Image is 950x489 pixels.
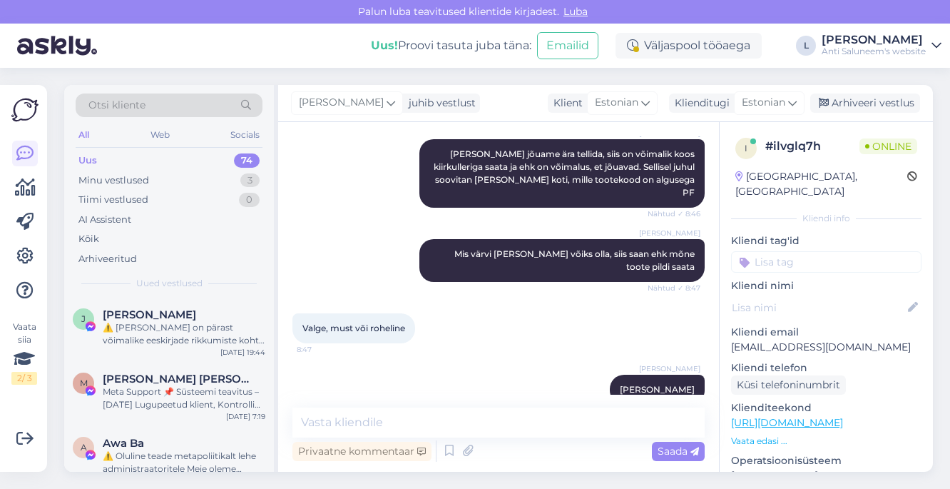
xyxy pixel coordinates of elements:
[297,344,350,355] span: 8:47
[371,37,531,54] div: Proovi tasuta juba täna:
[822,34,941,57] a: [PERSON_NAME]Anti Saluneem's website
[731,453,921,468] p: Operatsioonisüsteem
[234,153,260,168] div: 74
[88,98,145,113] span: Otsi kliente
[616,33,762,59] div: Väljaspool tööaega
[78,153,97,168] div: Uus
[78,193,148,207] div: Tiimi vestlused
[595,95,638,111] span: Estonian
[78,173,149,188] div: Minu vestlused
[240,173,260,188] div: 3
[731,416,843,429] a: [URL][DOMAIN_NAME]
[80,378,88,388] span: M
[559,5,592,18] span: Luba
[765,138,859,155] div: # ilvglq7h
[669,96,730,111] div: Klienditugi
[81,313,86,324] span: J
[136,277,203,290] span: Uued vestlused
[548,96,583,111] div: Klient
[403,96,476,111] div: juhib vestlust
[148,126,173,144] div: Web
[731,435,921,448] p: Vaata edasi ...
[731,325,921,340] p: Kliendi email
[11,372,37,385] div: 2 / 3
[220,347,265,358] div: [DATE] 19:44
[731,233,921,248] p: Kliendi tag'id
[731,375,846,395] div: Küsi telefoninumbrit
[647,208,700,219] span: Nähtud ✓ 8:46
[226,411,265,422] div: [DATE] 7:19
[81,442,87,453] span: A
[103,308,196,321] span: Julia Stagno
[810,94,920,113] div: Arhiveeri vestlus
[103,321,265,347] div: ⚠️ [PERSON_NAME] on pärast võimalike eeskirjade rikkumiste kohta käivat teavitust lisatud ajutist...
[647,283,700,293] span: Nähtud ✓ 8:47
[228,126,262,144] div: Socials
[731,251,921,273] input: Lisa tag
[537,32,598,59] button: Emailid
[731,361,921,375] p: Kliendi telefon
[620,384,695,395] span: [PERSON_NAME]
[735,169,907,199] div: [GEOGRAPHIC_DATA], [GEOGRAPHIC_DATA]
[299,95,384,111] span: [PERSON_NAME]
[103,385,265,411] div: Meta Support 📌 Süsteemi teavitus – [DATE] Lugupeetud klient, Kontrolli käigus tuvastasime, et tei...
[434,148,697,198] span: [PERSON_NAME] jõuame ära tellida, siis on võimalik koos kiirkulleriga saata ja ehk on võimalus, e...
[731,340,921,355] p: [EMAIL_ADDRESS][DOMAIN_NAME]
[76,126,92,144] div: All
[731,468,921,483] p: [MEDICAL_DATA]
[731,212,921,225] div: Kliendi info
[103,373,251,385] span: Margot Carvajal Villavisencio
[78,213,131,227] div: AI Assistent
[103,437,144,450] span: Awa Ba
[103,450,265,475] div: ⚠️ Oluline teade metapoliitikalt lehe administraatoritele Meie oleme metapoliitika tugimeeskond. ...
[639,363,700,374] span: [PERSON_NAME]
[11,96,39,123] img: Askly Logo
[658,445,699,458] span: Saada
[639,228,700,238] span: [PERSON_NAME]
[292,442,431,461] div: Privaatne kommentaar
[822,46,926,57] div: Anti Saluneem's website
[822,34,926,46] div: [PERSON_NAME]
[371,39,398,52] b: Uus!
[859,138,917,154] span: Online
[732,300,905,316] input: Lisa nimi
[745,143,747,153] span: i
[731,400,921,415] p: Klienditeekond
[11,321,37,385] div: Vaata siia
[78,252,137,266] div: Arhiveeritud
[796,36,816,56] div: L
[742,95,785,111] span: Estonian
[78,232,99,246] div: Kõik
[302,323,405,333] span: Valge, must või roheline
[731,278,921,293] p: Kliendi nimi
[239,193,260,207] div: 0
[454,248,697,272] span: Mis värvi [PERSON_NAME] võiks olla, siis saan ehk mõne toote pildi saata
